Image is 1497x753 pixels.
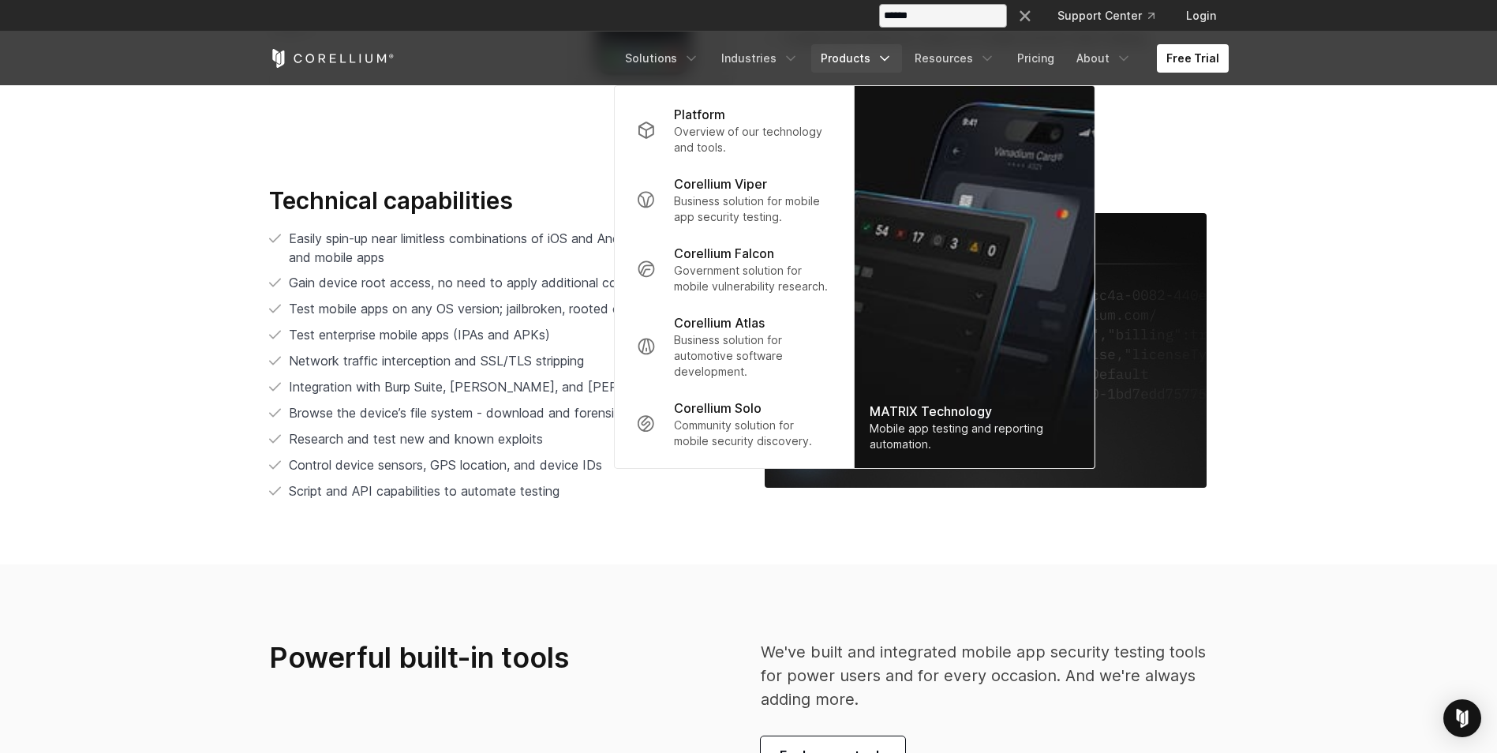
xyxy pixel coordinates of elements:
[870,421,1078,452] div: Mobile app testing and reporting automation.
[269,186,733,216] h3: Technical capabilities
[674,174,767,193] p: Corellium Viper
[289,431,543,447] span: Research and test new and known exploits
[616,44,1229,73] div: Navigation Menu
[674,105,725,124] p: Platform
[674,124,831,155] p: Overview of our technology and tools.
[289,230,709,265] span: Easily spin-up near limitless combinations of iOS and Android device, OS and mobile apps
[1010,2,1039,30] button: Search
[854,86,1094,468] a: MATRIX Technology Mobile app testing and reporting automation.
[1157,44,1229,73] a: Free Trial
[1045,2,1167,30] a: Support Center
[269,640,673,676] h3: Powerful built-in tools
[289,379,693,395] span: Integration with Burp Suite, [PERSON_NAME], and [PERSON_NAME]
[674,313,765,332] p: Corellium Atlas
[674,244,774,263] p: Corellium Falcon
[811,44,902,73] a: Products
[674,193,831,225] p: Business solution for mobile app security testing.
[623,389,844,459] a: Corellium Solo Community solution for mobile security discovery.
[905,44,1005,73] a: Resources
[289,327,550,343] span: Test enterprise mobile apps (IPAs and APKs)
[269,49,395,68] a: Corellium Home
[1443,699,1481,737] div: Open Intercom Messenger
[289,275,681,290] span: Gain device root access, no need to apply additional code or tools
[623,165,844,234] a: Corellium Viper Business solution for mobile app security testing.
[623,304,844,389] a: Corellium Atlas Business solution for automotive software development.
[761,642,1206,709] span: We've built and integrated mobile app security testing tools for power users and for every occasi...
[1008,44,1064,73] a: Pricing
[623,96,844,165] a: Platform Overview of our technology and tools.
[616,44,709,73] a: Solutions
[854,86,1094,468] img: Matrix_WebNav_1x
[674,399,762,418] p: Corellium Solo
[1067,44,1141,73] a: About
[289,457,602,473] span: Control device sensors, GPS location, and device IDs
[289,353,584,369] span: Network traffic interception and SSL/TLS stripping
[289,483,560,499] span: Script and API capabilities to automate testing
[1173,2,1229,30] a: Login
[712,44,808,73] a: Industries
[870,402,1078,421] div: MATRIX Technology
[1017,2,1033,26] div: ×
[674,263,831,294] p: Government solution for mobile vulnerability research.
[289,301,648,317] span: Test mobile apps on any OS version; jailbroken, rooted or not
[289,403,719,422] span: Browse the device’s file system - download and forensically examine files
[674,332,831,380] p: Business solution for automotive software development.
[623,234,844,304] a: Corellium Falcon Government solution for mobile vulnerability research.
[674,418,831,449] p: Community solution for mobile security discovery.
[997,2,1229,30] div: Navigation Menu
